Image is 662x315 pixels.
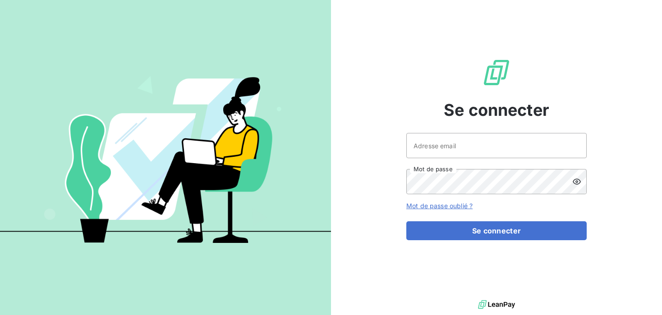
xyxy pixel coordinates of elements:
img: logo [478,298,515,311]
a: Mot de passe oublié ? [406,202,473,210]
input: placeholder [406,133,587,158]
img: Logo LeanPay [482,58,511,87]
button: Se connecter [406,221,587,240]
span: Se connecter [444,98,549,122]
